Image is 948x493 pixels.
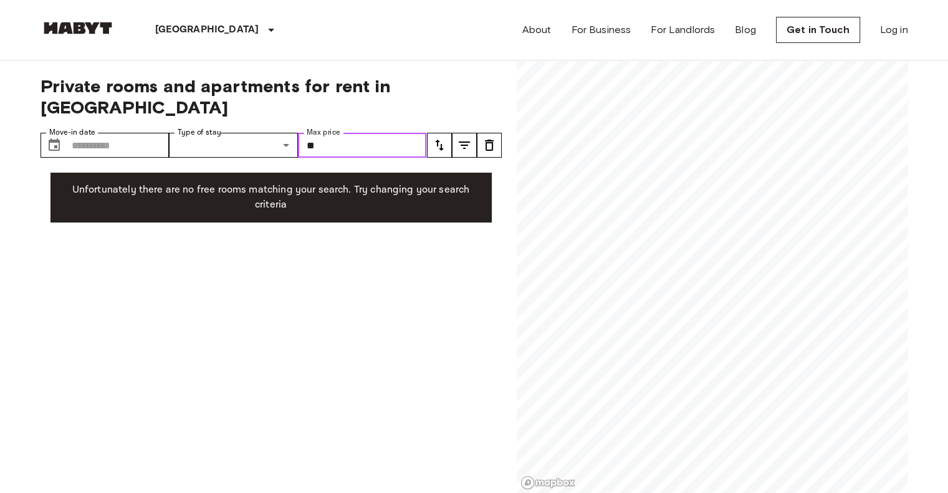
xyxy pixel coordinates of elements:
[60,183,482,213] p: Unfortunately there are no free rooms matching your search. Try changing your search criteria
[49,127,95,138] label: Move-in date
[776,17,860,43] a: Get in Touch
[452,133,477,158] button: tune
[42,133,67,158] button: Choose date
[41,75,502,118] span: Private rooms and apartments for rent in [GEOGRAPHIC_DATA]
[41,22,115,34] img: Habyt
[307,127,340,138] label: Max price
[178,127,221,138] label: Type of stay
[571,22,631,37] a: For Business
[477,133,502,158] button: tune
[427,133,452,158] button: tune
[522,22,552,37] a: About
[880,22,908,37] a: Log in
[735,22,756,37] a: Blog
[155,22,259,37] p: [GEOGRAPHIC_DATA]
[651,22,715,37] a: For Landlords
[520,476,575,490] a: Mapbox logo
